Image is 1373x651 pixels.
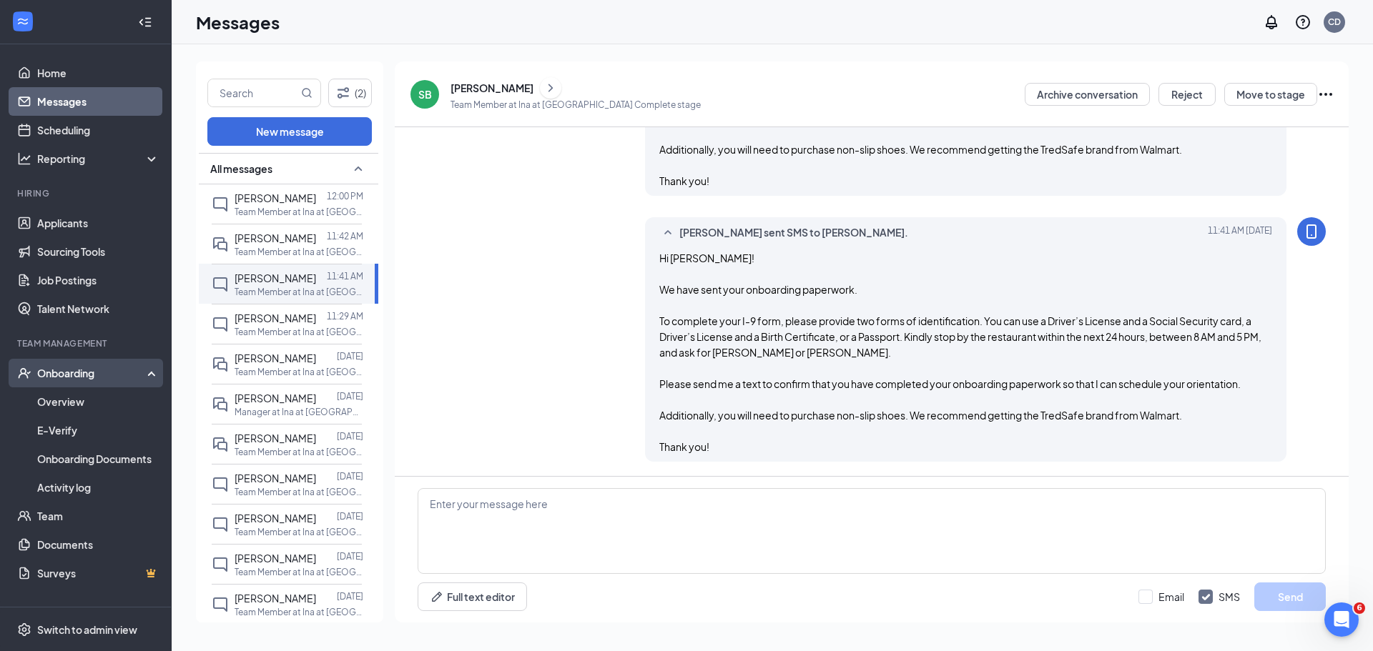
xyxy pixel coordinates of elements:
[235,352,316,364] span: [PERSON_NAME]
[1328,16,1341,28] div: CD
[430,590,444,604] svg: Pen
[37,116,159,144] a: Scheduling
[235,366,363,378] p: Team Member at Ina at [GEOGRAPHIC_DATA]
[1303,223,1320,240] svg: MobileSms
[543,79,558,96] svg: ChevronRight
[207,117,372,146] button: New message
[327,190,363,202] p: 12:00 PM
[328,79,372,107] button: Filter (2)
[212,276,229,293] svg: ChatInactive
[1254,582,1326,611] button: Send
[1224,83,1317,106] button: Move to stage
[327,310,363,322] p: 11:29 AM
[235,326,363,338] p: Team Member at Ina at [GEOGRAPHIC_DATA]
[37,559,159,587] a: SurveysCrown
[17,337,157,349] div: Team Management
[37,151,160,166] div: Reporting
[17,622,31,637] svg: Settings
[1263,14,1280,31] svg: Notifications
[17,187,157,199] div: Hiring
[37,237,159,266] a: Sourcing Tools
[235,286,363,298] p: Team Member at Ina at [GEOGRAPHIC_DATA]
[37,387,159,416] a: Overview
[212,516,229,533] svg: ChatInactive
[235,606,363,618] p: Team Member at Ina at [GEOGRAPHIC_DATA]
[37,59,159,87] a: Home
[16,14,30,29] svg: WorkstreamLogo
[37,473,159,502] a: Activity log
[1317,86,1334,103] svg: Ellipses
[37,366,147,380] div: Onboarding
[1294,14,1312,31] svg: QuestionInfo
[37,444,159,473] a: Onboarding Documents
[1208,224,1272,242] span: [DATE] 11:41 AM
[679,224,908,242] span: [PERSON_NAME] sent SMS to [PERSON_NAME].
[17,366,31,380] svg: UserCheck
[138,15,152,29] svg: Collapse
[335,84,352,101] svg: Filter
[37,416,159,444] a: E-Verify
[17,151,31,166] svg: Analysis
[196,10,280,34] h1: Messages
[451,81,533,95] div: [PERSON_NAME]
[235,206,363,218] p: Team Member at Ina at [GEOGRAPHIC_DATA]
[208,79,298,106] input: Search
[212,436,229,453] svg: DoubleChat
[301,87,313,99] svg: MagnifyingGlass
[235,246,363,258] p: Team Member at Ina at [GEOGRAPHIC_DATA]
[37,622,137,637] div: Switch to admin view
[337,550,363,562] p: [DATE]
[212,476,229,493] svg: ChatInactive
[210,161,272,176] span: All messages
[235,392,316,404] span: [PERSON_NAME]
[540,77,561,99] button: ChevronRight
[1158,83,1216,106] button: Reject
[37,266,159,294] a: Job Postings
[1354,602,1365,614] span: 6
[212,356,229,373] svg: DoubleChat
[235,432,316,444] span: [PERSON_NAME]
[212,596,229,613] svg: ChatInactive
[212,396,229,413] svg: DoubleChat
[37,87,159,116] a: Messages
[659,224,676,242] svg: SmallChevronUp
[337,350,363,362] p: [DATE]
[235,272,316,284] span: [PERSON_NAME]
[235,312,316,324] span: [PERSON_NAME]
[235,192,316,204] span: [PERSON_NAME]
[37,502,159,530] a: Team
[337,590,363,602] p: [DATE]
[212,196,229,213] svg: ChatInactive
[235,566,363,578] p: Team Member at Ina at [GEOGRAPHIC_DATA]
[235,592,316,605] span: [PERSON_NAME]
[235,526,363,538] p: Team Member at Ina at [GEOGRAPHIC_DATA]
[37,294,159,323] a: Talent Network
[337,510,363,522] p: [DATE]
[235,552,316,565] span: [PERSON_NAME]
[451,99,701,111] p: Team Member at Ina at [GEOGRAPHIC_DATA] Complete stage
[235,446,363,458] p: Team Member at Ina at [GEOGRAPHIC_DATA]
[418,582,527,611] button: Full text editorPen
[337,430,363,442] p: [DATE]
[37,530,159,559] a: Documents
[1025,83,1150,106] button: Archive conversation
[235,406,363,418] p: Manager at Ina at [GEOGRAPHIC_DATA]
[212,236,229,253] svg: DoubleChat
[235,232,316,244] span: [PERSON_NAME]
[37,209,159,237] a: Applicants
[1324,602,1359,637] iframe: Intercom live chat
[337,390,363,402] p: [DATE]
[235,486,363,498] p: Team Member at Ina at [GEOGRAPHIC_DATA]
[418,87,432,101] div: SB
[327,230,363,242] p: 11:42 AM
[235,512,316,525] span: [PERSON_NAME]
[337,470,363,482] p: [DATE]
[235,472,316,484] span: [PERSON_NAME]
[212,316,229,333] svg: ChatInactive
[212,556,229,573] svg: ChatInactive
[350,160,367,177] svg: SmallChevronUp
[327,270,363,282] p: 11:41 AM
[659,252,1261,453] span: Hi [PERSON_NAME]! We have sent your onboarding paperwork. To complete your I-9 form, please provi...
